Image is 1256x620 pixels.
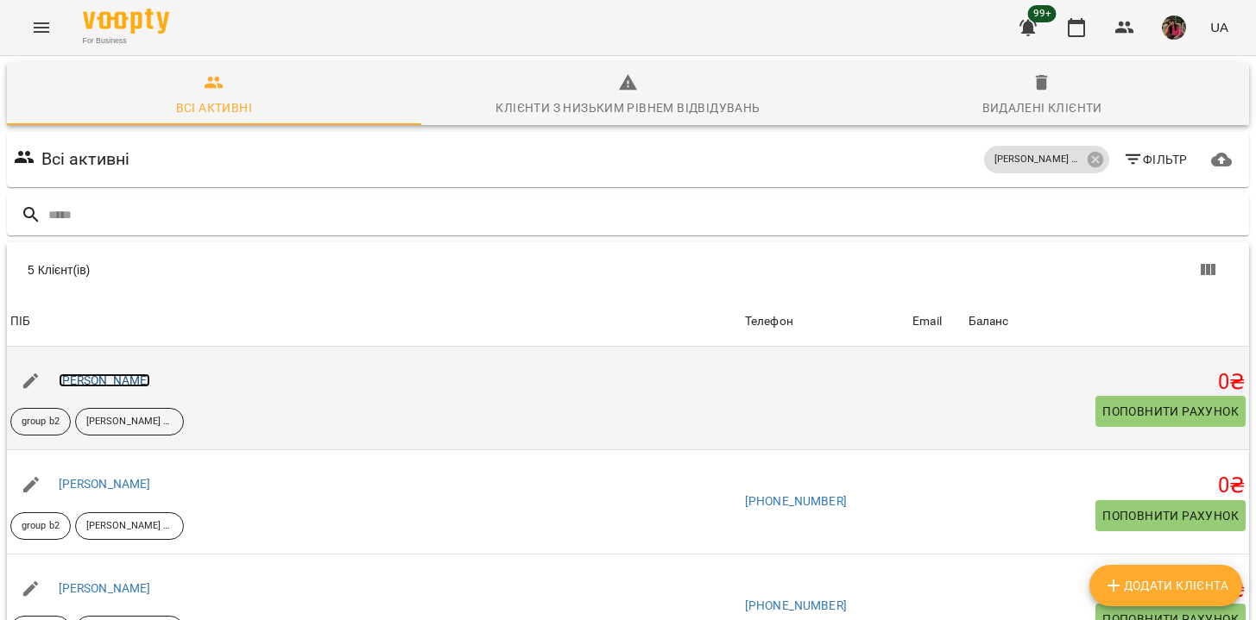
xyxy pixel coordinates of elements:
h6: Всі активні [41,146,130,172]
span: For Business [83,35,169,47]
div: [PERSON_NAME] Л В2 _ ПН_СР 19_30 [75,408,184,435]
div: Баланс [969,311,1009,332]
div: Sort [969,311,1009,332]
div: [PERSON_NAME] Л В2 _ ПН_СР 19_30 [984,146,1109,173]
h5: 0 ₴ [969,473,1246,499]
div: [PERSON_NAME] Л В2 _ ПН_СР 19_30 [75,512,184,540]
div: Телефон [745,311,793,332]
h5: 0 ₴ [969,369,1246,396]
p: [PERSON_NAME] Л В2 _ ПН_СР 19_30 [86,415,173,429]
div: Sort [10,311,30,332]
div: Видалені клієнти [982,97,1102,118]
button: Додати клієнта [1089,565,1242,606]
div: Sort [745,311,793,332]
span: Баланс [969,311,1246,332]
span: Фільтр [1123,149,1188,170]
span: ПІБ [10,311,738,332]
button: Фільтр [1116,144,1195,175]
div: Table Toolbar [7,242,1249,297]
span: Додати клієнта [1103,575,1228,596]
img: Voopty Logo [83,9,169,34]
img: 7105fa523d679504fad829f6fcf794f1.JPG [1162,16,1186,40]
div: Sort [912,311,942,332]
button: Поповнити рахунок [1095,396,1246,427]
h5: 0 ₴ [969,577,1246,604]
div: Всі активні [176,97,252,118]
span: 99+ [1028,5,1057,22]
a: [PERSON_NAME] [59,477,151,491]
div: Email [912,311,942,332]
div: 5 Клієнт(ів) [28,261,639,279]
a: [PHONE_NUMBER] [745,494,847,508]
p: group b2 [22,415,60,429]
span: Поповнити рахунок [1102,401,1239,422]
button: UA [1203,11,1235,43]
a: [PERSON_NAME] [59,373,151,387]
button: Вигляд колонок [1187,249,1228,291]
a: [PHONE_NUMBER] [745,598,847,612]
div: ПІБ [10,311,30,332]
p: [PERSON_NAME] Л В2 _ ПН_СР 19_30 [86,519,173,534]
p: [PERSON_NAME] Л В2 _ ПН_СР 19_30 [994,153,1081,167]
button: Поповнити рахунок [1095,500,1246,531]
p: group b2 [22,519,60,534]
span: Email [912,311,961,332]
a: [PERSON_NAME] [59,581,151,595]
span: Поповнити рахунок [1102,505,1239,526]
button: Menu [21,7,62,48]
span: Телефон [745,311,906,332]
span: UA [1210,18,1228,36]
div: group b2 [10,408,71,435]
div: Клієнти з низьким рівнем відвідувань [495,97,760,118]
div: group b2 [10,512,71,540]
